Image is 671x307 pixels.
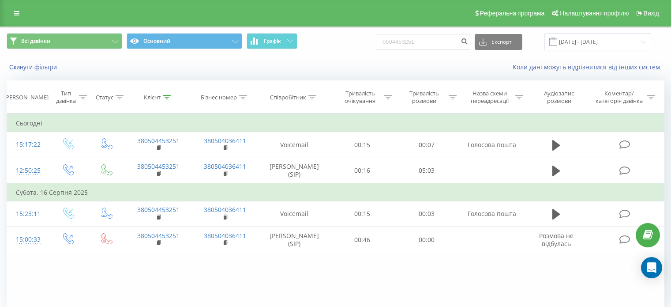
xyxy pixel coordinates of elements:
div: Назва схеми переадресації [467,90,513,105]
a: 380504453251 [137,162,180,171]
div: Бізнес номер [201,94,237,101]
div: Тривалість очікування [338,90,382,105]
div: Співробітник [270,94,306,101]
button: Основний [127,33,242,49]
td: 00:15 [330,132,394,158]
td: [PERSON_NAME] (SIP) [259,227,330,253]
div: Тривалість розмови [402,90,446,105]
span: Графік [264,38,281,44]
span: Налаштування профілю [560,10,629,17]
td: 00:16 [330,158,394,184]
button: Всі дзвінки [7,33,122,49]
div: Open Intercom Messenger [641,257,662,278]
span: Вихід [644,10,659,17]
td: 00:03 [394,201,458,227]
td: Сьогодні [7,114,664,132]
td: Голосова пошта [458,132,525,158]
span: Реферальна програма [480,10,545,17]
div: [PERSON_NAME] [4,94,49,101]
a: 380504036411 [204,136,246,145]
span: Розмова не відбулась [539,231,574,248]
td: Субота, 16 Серпня 2025 [7,184,664,201]
a: 380504036411 [204,231,246,240]
div: Статус [96,94,113,101]
a: 380504036411 [204,205,246,214]
td: 00:15 [330,201,394,227]
div: Коментар/категорія дзвінка [593,90,645,105]
button: Графік [247,33,297,49]
td: Voicemail [259,201,330,227]
div: 12:50:25 [16,162,39,179]
span: Всі дзвінки [21,38,50,45]
div: 15:17:22 [16,136,39,153]
a: 380504453251 [137,136,180,145]
td: 00:07 [394,132,458,158]
div: Тип дзвінка [56,90,76,105]
td: 00:46 [330,227,394,253]
a: Коли дані можуть відрізнятися вiд інших систем [513,63,664,71]
td: 00:00 [394,227,458,253]
td: Voicemail [259,132,330,158]
button: Скинути фільтри [7,63,61,71]
div: 15:23:11 [16,205,39,223]
div: Клієнт [144,94,161,101]
a: 380504036411 [204,162,246,171]
button: Експорт [475,34,522,50]
input: Пошук за номером [377,34,470,50]
a: 380504453251 [137,205,180,214]
td: [PERSON_NAME] (SIP) [259,158,330,184]
td: 05:03 [394,158,458,184]
div: 15:00:33 [16,231,39,248]
a: 380504453251 [137,231,180,240]
div: Аудіозапис розмови [533,90,585,105]
td: Голосова пошта [458,201,525,227]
